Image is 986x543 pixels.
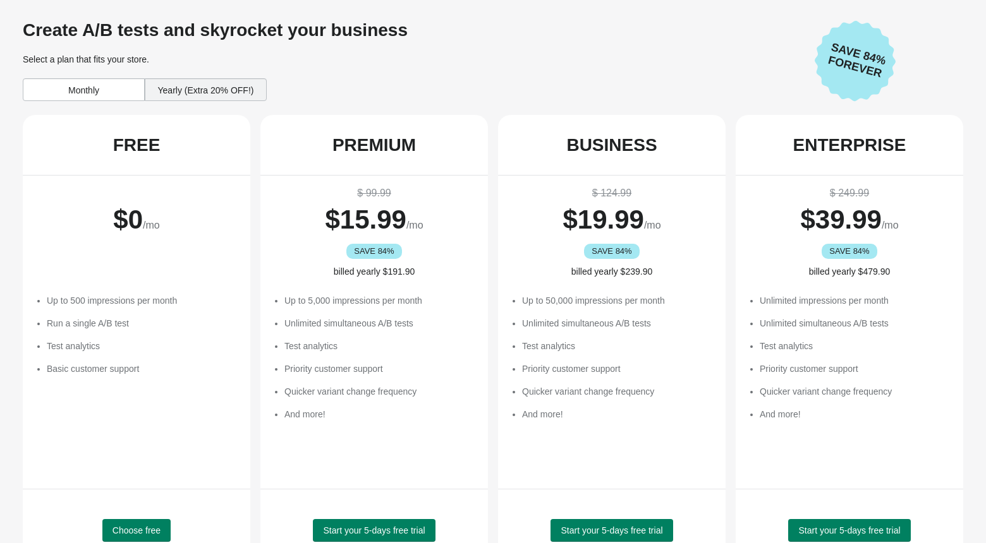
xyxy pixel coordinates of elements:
[788,519,910,542] button: Start your 5-days free trial
[566,135,657,155] div: BUSINESS
[819,39,896,83] span: Save 84% Forever
[113,205,143,234] span: $ 0
[522,317,713,330] li: Unlimited simultaneous A/B tests
[522,385,713,398] li: Quicker variant change frequency
[113,525,161,535] span: Choose free
[760,317,951,330] li: Unlimited simultaneous A/B tests
[346,244,403,259] div: SAVE 84%
[273,265,475,278] div: billed yearly $191.90
[23,78,145,101] div: Monthly
[760,408,951,421] li: And more!
[798,525,900,535] span: Start your 5-days free trial
[760,294,951,307] li: Unlimited impressions per month
[284,385,475,398] li: Quicker variant change frequency
[313,519,435,542] button: Start your 5-days free trial
[800,205,881,234] span: $ 39.99
[748,265,951,278] div: billed yearly $479.90
[323,525,425,535] span: Start your 5-days free trial
[563,205,643,234] span: $ 19.99
[143,220,160,230] span: /mo
[284,408,475,421] li: And more!
[511,265,713,278] div: billed yearly $239.90
[522,294,713,307] li: Up to 50,000 impressions per month
[102,519,171,542] button: Choose free
[284,362,475,375] li: Priority customer support
[47,294,238,307] li: Up to 500 impressions per month
[522,408,713,421] li: And more!
[644,220,661,230] span: /mo
[551,519,673,542] button: Start your 5-days free trial
[284,294,475,307] li: Up to 5,000 impressions per month
[406,220,423,230] span: /mo
[325,205,406,234] span: $ 15.99
[584,244,640,259] div: SAVE 84%
[760,340,951,352] li: Test analytics
[23,53,805,66] div: Select a plan that fits your store.
[748,186,951,201] div: $ 249.99
[47,362,238,375] li: Basic customer support
[145,78,267,101] div: Yearly (Extra 20% OFF!)
[47,340,238,352] li: Test analytics
[332,135,416,155] div: PREMIUM
[23,20,805,40] div: Create A/B tests and skyrocket your business
[284,317,475,330] li: Unlimited simultaneous A/B tests
[561,525,662,535] span: Start your 5-days free trial
[522,340,713,352] li: Test analytics
[882,220,899,230] span: /mo
[522,362,713,375] li: Priority customer support
[511,186,713,201] div: $ 124.99
[284,340,475,352] li: Test analytics
[815,20,896,102] img: Save 84% Forever
[793,135,906,155] div: ENTERPRISE
[273,186,475,201] div: $ 99.99
[760,362,951,375] li: Priority customer support
[760,385,951,398] li: Quicker variant change frequency
[113,135,161,155] div: FREE
[822,244,878,259] div: SAVE 84%
[47,317,238,330] li: Run a single A/B test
